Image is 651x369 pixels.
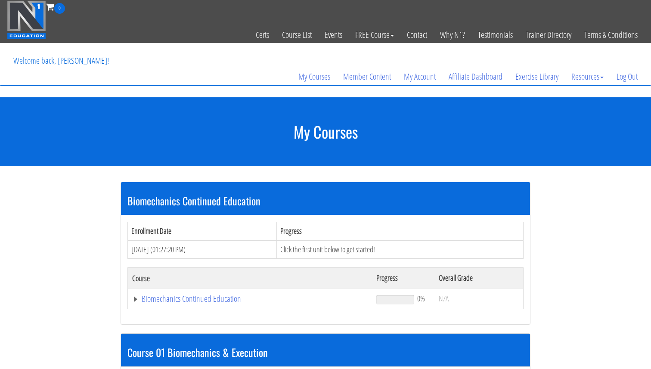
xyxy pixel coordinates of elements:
[434,14,471,56] a: Why N1?
[434,268,523,288] th: Overall Grade
[276,14,318,56] a: Course List
[349,14,400,56] a: FREE Course
[127,195,524,206] h3: Biomechanics Continued Education
[46,1,65,12] a: 0
[610,56,644,97] a: Log Out
[442,56,509,97] a: Affiliate Dashboard
[400,14,434,56] a: Contact
[565,56,610,97] a: Resources
[434,288,523,309] td: N/A
[337,56,397,97] a: Member Content
[128,268,372,288] th: Course
[7,0,46,39] img: n1-education
[509,56,565,97] a: Exercise Library
[372,268,434,288] th: Progress
[7,43,115,78] p: Welcome back, [PERSON_NAME]!
[276,240,523,259] td: Click the first unit below to get started!
[397,56,442,97] a: My Account
[132,295,368,303] a: Biomechanics Continued Education
[128,240,277,259] td: [DATE] (01:27:20 PM)
[128,222,277,240] th: Enrollment Date
[276,222,523,240] th: Progress
[417,294,425,303] span: 0%
[54,3,65,14] span: 0
[249,14,276,56] a: Certs
[127,347,524,358] h3: Course 01 Biomechanics & Execution
[292,56,337,97] a: My Courses
[471,14,519,56] a: Testimonials
[578,14,644,56] a: Terms & Conditions
[318,14,349,56] a: Events
[519,14,578,56] a: Trainer Directory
